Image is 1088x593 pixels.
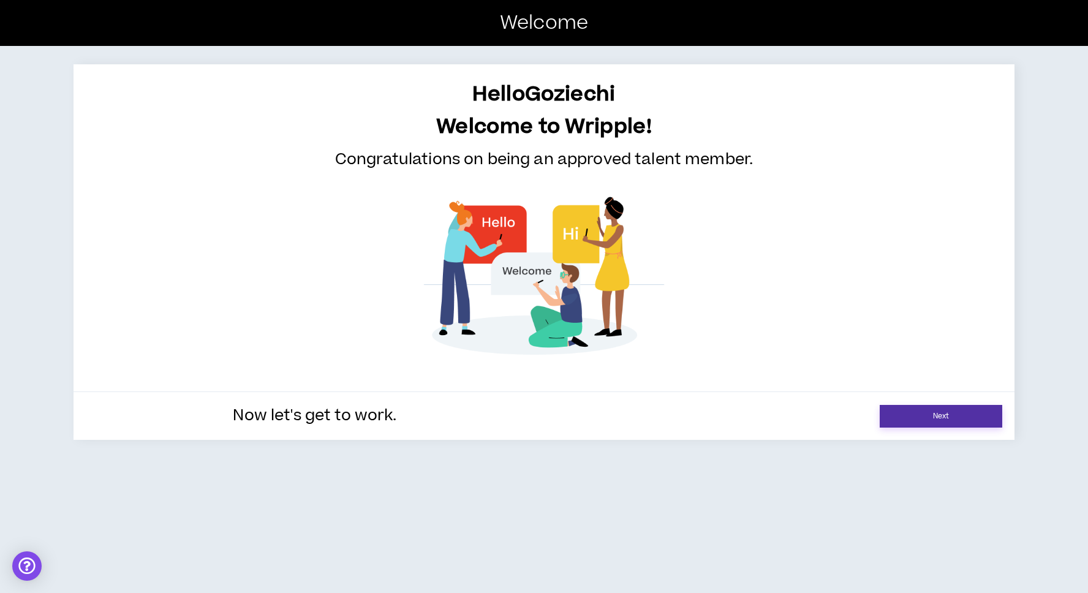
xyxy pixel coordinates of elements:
h1: Hello Goziechi [86,83,1002,106]
a: Next [880,405,1002,428]
img: teamwork.png [406,166,682,385]
p: Now let's get to work. [86,404,544,428]
p: Welcome [500,9,588,38]
div: Open Intercom Messenger [12,551,42,581]
p: Congratulations on being an approved talent member. [86,148,1002,172]
h1: Welcome to Wripple! [86,115,1002,138]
